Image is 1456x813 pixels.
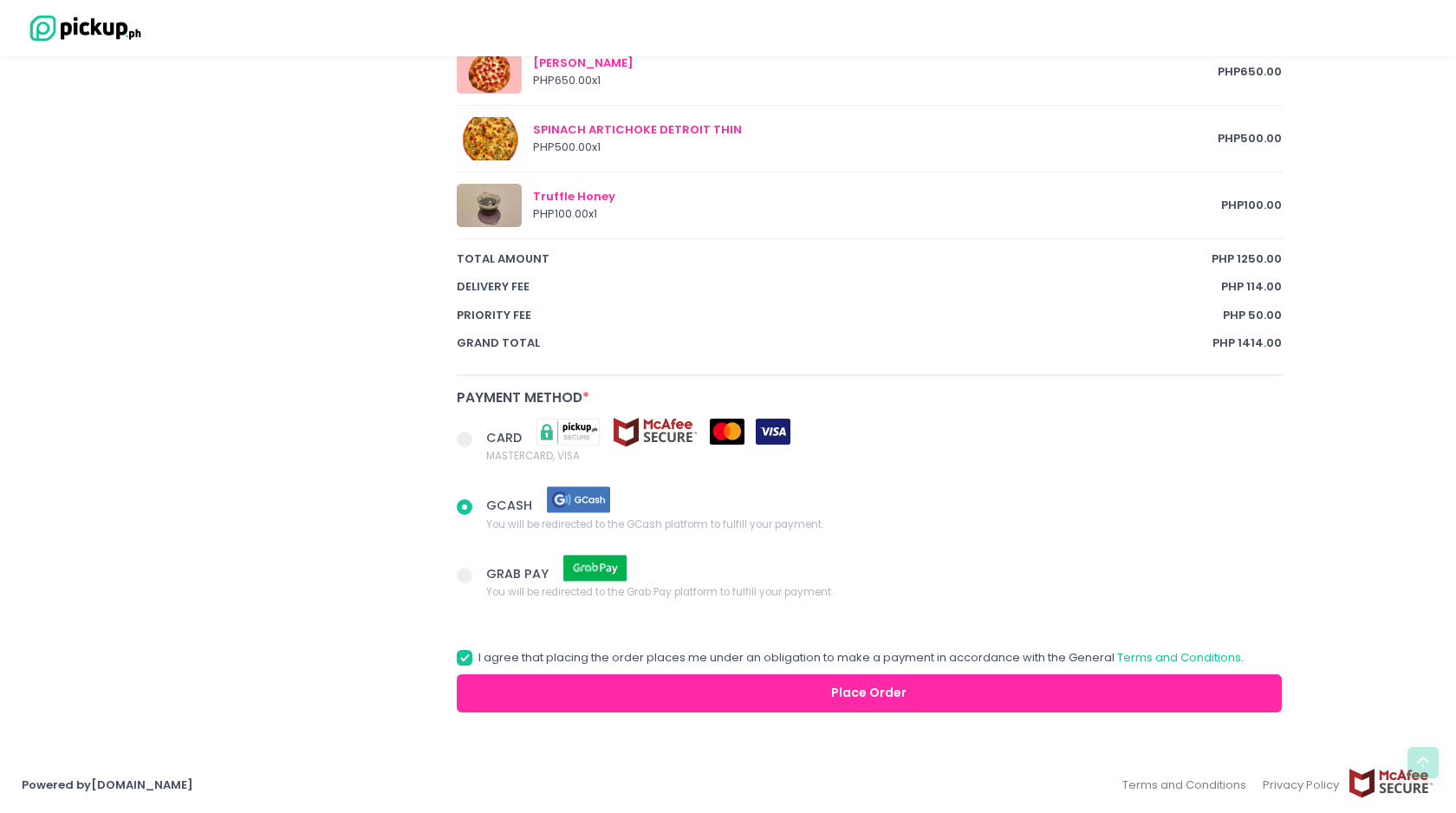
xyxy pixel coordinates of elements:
img: grab pay [552,553,639,583]
span: You will be redirected to the Grab Pay platform to fulfill your payment. [486,583,833,601]
span: PHP 650.00 [1218,63,1282,81]
div: PHP 100.00 x 1 [533,205,1221,223]
img: logo [22,13,143,43]
label: I agree that placing the order places me under an obligation to make a payment in accordance with... [457,649,1244,667]
a: Powered by[DOMAIN_NAME] [22,777,193,793]
span: PHP 114.00 [1221,278,1282,296]
img: mastercard [710,419,744,445]
button: Place Order [457,674,1282,713]
span: Priority Fee [457,307,1223,324]
span: Grand total [457,335,1212,352]
img: mcafee-secure [1348,768,1434,798]
span: PHP 500.00 [1218,130,1282,147]
div: PHP 500.00 x 1 [533,139,1218,156]
a: Terms and Conditions [1122,768,1255,802]
div: Payment Method [457,387,1282,407]
a: Privacy Policy [1255,768,1349,802]
span: PHP 100.00 [1221,197,1282,214]
span: GRAB PAY [486,564,552,582]
span: MASTERCARD, VISA [486,447,790,465]
img: visa [756,419,790,445]
span: PHP 50.00 [1223,307,1282,324]
span: total amount [457,250,1212,268]
span: Delivery Fee [457,278,1221,296]
div: SPINACH ARTICHOKE DETROIT THIN [533,121,1218,139]
span: PHP 1250.00 [1212,250,1282,268]
span: GCASH [486,497,536,514]
span: PHP 1414.00 [1212,335,1282,352]
div: Truffle Honey [533,188,1221,205]
div: [PERSON_NAME] [533,55,1218,72]
img: mcafee-secure [612,417,699,447]
img: gcash [536,485,622,515]
div: PHP 650.00 x 1 [533,72,1218,89]
span: You will be redirected to the GCash platform to fulfill your payment. [486,515,823,532]
span: CARD [486,428,525,446]
a: Terms and Conditions [1117,649,1241,666]
img: pickupsecure [525,417,612,447]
